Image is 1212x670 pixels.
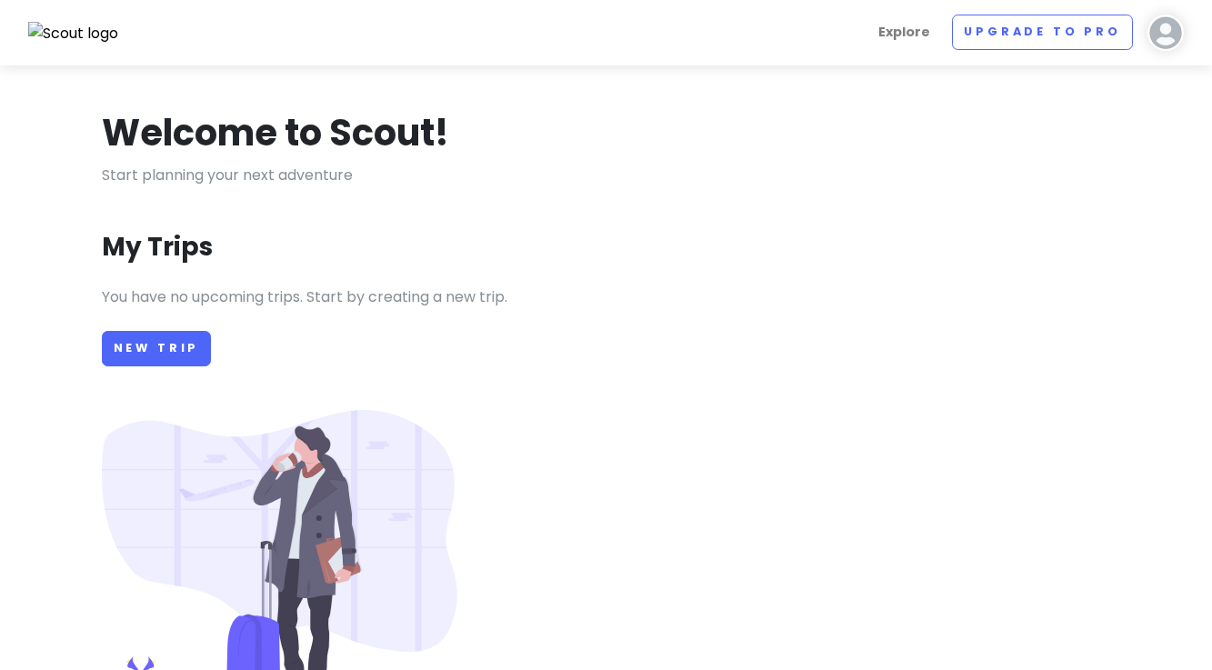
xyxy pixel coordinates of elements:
[871,15,937,50] a: Explore
[102,285,1111,309] p: You have no upcoming trips. Start by creating a new trip.
[28,22,119,45] img: Scout logo
[102,331,212,366] a: New Trip
[102,231,213,264] h3: My Trips
[102,109,449,156] h1: Welcome to Scout!
[1147,15,1184,51] img: User profile
[952,15,1133,50] a: Upgrade to Pro
[102,164,1111,187] p: Start planning your next adventure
